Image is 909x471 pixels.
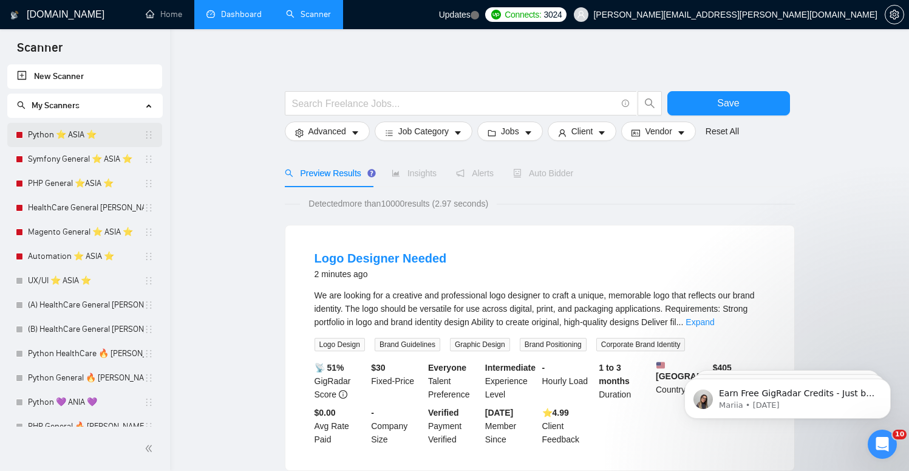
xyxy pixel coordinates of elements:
li: Python ⭐️ ASIA ⭐️ [7,123,162,147]
button: search [638,91,662,115]
span: idcard [632,128,640,137]
a: Logo Designer Needed [315,252,447,265]
span: notification [456,169,465,177]
div: Fixed-Price [369,361,426,401]
span: holder [144,252,154,261]
span: Corporate Brand Identity [596,338,686,351]
a: New Scanner [17,64,152,89]
b: [DATE] [485,408,513,418]
img: 🇺🇸 [656,361,665,370]
a: Python HealthCare 🔥 [PERSON_NAME] 🔥 [28,342,144,366]
span: 10 [893,430,907,439]
span: Save [717,95,739,111]
a: Symfony General ⭐️ ASIA ⭐️ [28,147,144,171]
div: Talent Preference [426,361,483,401]
b: $0.00 [315,408,336,418]
b: 📡 51% [315,363,344,373]
b: Verified [428,408,459,418]
li: Python General 🔥 BARTEK 🔥 [7,366,162,390]
span: holder [144,373,154,383]
b: Everyone [428,363,466,373]
span: caret-down [351,128,359,137]
a: Automation ⭐️ ASIA ⭐️ [28,244,144,269]
span: Jobs [501,125,519,138]
span: double-left [145,442,157,455]
span: Alerts [456,168,494,178]
span: Client [571,125,593,138]
span: Connects: [505,8,541,21]
a: (B) HealthCare General [PERSON_NAME] K 🔥 [PERSON_NAME] 🔥 [28,317,144,342]
span: caret-down [524,128,533,137]
span: Insights [392,168,437,178]
div: Experience Level [483,361,540,401]
span: ... [676,317,684,327]
span: holder [144,300,154,310]
a: PHP General 🔥 [PERSON_NAME] 🔥 [28,414,144,439]
input: Search Freelance Jobs... [292,96,616,111]
li: New Scanner [7,64,162,89]
li: Symfony General ⭐️ ASIA ⭐️ [7,147,162,171]
b: - [371,408,374,418]
span: holder [144,227,154,237]
a: Reset All [706,125,739,138]
span: bars [385,128,393,137]
div: Payment Verified [426,406,483,446]
li: UX/UI ⭐️ ASIA ⭐️ [7,269,162,293]
span: holder [144,154,154,164]
div: 2 minutes ago [315,267,447,281]
span: holder [144,179,154,188]
span: Updates [439,10,471,19]
span: Preview Results [285,168,372,178]
span: My Scanners [32,100,80,111]
div: GigRadar Score [312,361,369,401]
div: Hourly Load [540,361,597,401]
span: user [558,128,567,137]
a: Expand [686,317,714,327]
button: barsJob Categorycaret-down [375,122,472,141]
button: folderJobscaret-down [477,122,543,141]
a: Python ⭐️ ASIA ⭐️ [28,123,144,147]
span: My Scanners [17,100,80,111]
img: upwork-logo.png [491,10,501,19]
button: settingAdvancedcaret-down [285,122,370,141]
li: HealthCare General Jerzy ⭐️ASIA⭐️ [7,196,162,220]
div: Client Feedback [540,406,597,446]
div: We are looking for a creative and professional logo designer to craft a unique, memorable logo th... [315,289,765,329]
span: We are looking for a creative and professional logo designer to craft a unique, memorable logo th... [315,291,755,327]
span: Scanner [7,39,72,64]
div: Tooltip anchor [366,168,377,179]
b: Intermediate [485,363,536,373]
span: caret-down [677,128,686,137]
div: Member Since [483,406,540,446]
a: PHP General ⭐️ASIA ⭐️ [28,171,144,196]
a: searchScanner [286,9,331,19]
span: Brand Positioning [520,338,587,351]
button: userClientcaret-down [548,122,617,141]
span: Auto Bidder [513,168,573,178]
div: Avg Rate Paid [312,406,369,446]
span: holder [144,349,154,359]
div: Country [653,361,710,401]
a: Python General 🔥 [PERSON_NAME] 🔥 [28,366,144,390]
span: Logo Design [315,338,365,351]
li: Magento General ⭐️ ASIA ⭐️ [7,220,162,244]
img: logo [10,5,19,25]
span: Brand Guidelines [375,338,440,351]
span: search [285,169,293,177]
b: - [542,363,545,373]
iframe: Intercom live chat [868,430,897,459]
span: setting [885,10,904,19]
button: idcardVendorcaret-down [621,122,695,141]
span: robot [513,169,522,177]
span: setting [295,128,304,137]
b: 1 to 3 months [599,363,630,386]
span: area-chart [392,169,400,177]
div: Duration [596,361,653,401]
a: UX/UI ⭐️ ASIA ⭐️ [28,269,144,293]
span: search [17,101,26,109]
span: Job Category [398,125,449,138]
span: caret-down [454,128,462,137]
